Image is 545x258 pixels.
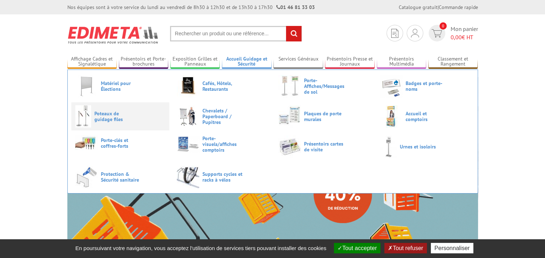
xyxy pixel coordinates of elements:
img: Porte-visuels/affiches comptoirs [177,136,199,152]
button: Personnaliser (fenêtre modale) [431,243,473,253]
button: Tout refuser [384,243,426,253]
span: Accueil et comptoirs [406,111,449,122]
a: devis rapide 0 Mon panier 0,00€ HT [427,25,478,41]
span: Présentoirs cartes de visite [304,141,347,152]
input: rechercher [286,26,301,41]
img: Présentoir, panneau, stand - Edimeta - PLV, affichage, mobilier bureau, entreprise [67,22,159,48]
img: Porte-Affiches/Messages de sol [278,75,301,97]
img: Badges et porte-noms [380,75,402,97]
a: Affichage Cadres et Signalétique [67,56,117,68]
a: Matériel pour Élections [75,75,165,97]
img: Plaques de porte murales [278,105,301,128]
span: 0 [439,22,447,30]
img: Chevalets / Paperboard / Pupitres [177,105,199,128]
img: devis rapide [432,29,442,37]
a: Porte-Affiches/Messages de sol [278,75,368,97]
img: devis rapide [391,29,398,38]
a: Supports cycles et racks à vélos [177,166,267,188]
a: Présentoirs et Porte-brochures [119,56,169,68]
a: Catalogue gratuit [399,4,438,10]
span: Mon panier [451,25,478,41]
span: € HT [451,33,478,41]
img: Porte-clés et coffres-forts [75,135,98,150]
span: 0,00 [451,34,462,41]
a: Badges et porte-noms [380,75,470,97]
a: Classement et Rangement [428,56,478,68]
a: Poteaux de guidage files [75,105,165,128]
span: Poteaux de guidage files [94,111,138,122]
a: Plaques de porte murales [278,105,368,128]
span: Badges et porte-noms [406,80,449,92]
img: Urnes et isoloirs [380,135,397,158]
div: Nos équipes sont à votre service du lundi au vendredi de 8h30 à 12h30 et de 13h30 à 17h30 [67,4,315,11]
img: Accueil et comptoirs [380,105,402,128]
a: Présentoirs Presse et Journaux [325,56,375,68]
a: Présentoirs Multimédia [377,56,426,68]
button: Tout accepter [334,243,380,253]
a: Commande rapide [439,4,478,10]
span: Supports cycles et racks à vélos [202,171,246,183]
a: Présentoirs cartes de visite [278,135,368,158]
a: Porte-clés et coffres-forts [75,135,165,150]
a: Porte-visuels/affiches comptoirs [177,135,267,153]
a: Exposition Grilles et Panneaux [170,56,220,68]
img: Poteaux de guidage files [75,105,91,128]
img: devis rapide [411,29,419,37]
span: Porte-visuels/affiches comptoirs [202,135,246,153]
a: Chevalets / Paperboard / Pupitres [177,105,267,128]
span: Chevalets / Paperboard / Pupitres [202,108,246,125]
a: Urnes et isoloirs [380,135,470,158]
img: Supports cycles et racks à vélos [177,166,199,188]
span: Porte-clés et coffres-forts [101,137,144,149]
span: Porte-Affiches/Messages de sol [304,77,347,95]
img: Matériel pour Élections [75,75,98,97]
a: Services Généraux [273,56,323,68]
a: Cafés, Hôtels, Restaurants [177,75,267,97]
img: Présentoirs cartes de visite [278,135,301,158]
a: Accueil et comptoirs [380,105,470,128]
a: Protection & Sécurité sanitaire [75,166,165,188]
img: Cafés, Hôtels, Restaurants [177,75,199,97]
div: | [399,4,478,11]
span: En poursuivant votre navigation, vous acceptez l'utilisation de services tiers pouvant installer ... [72,245,330,251]
span: Matériel pour Élections [101,80,144,92]
span: Cafés, Hôtels, Restaurants [202,80,246,92]
img: Protection & Sécurité sanitaire [75,166,98,188]
span: Protection & Sécurité sanitaire [101,171,144,183]
span: Plaques de porte murales [304,111,347,122]
input: Rechercher un produit ou une référence... [170,26,302,41]
span: Urnes et isoloirs [400,144,443,150]
a: Accueil Guidage et Sécurité [222,56,272,68]
strong: 01 46 81 33 03 [276,4,315,10]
